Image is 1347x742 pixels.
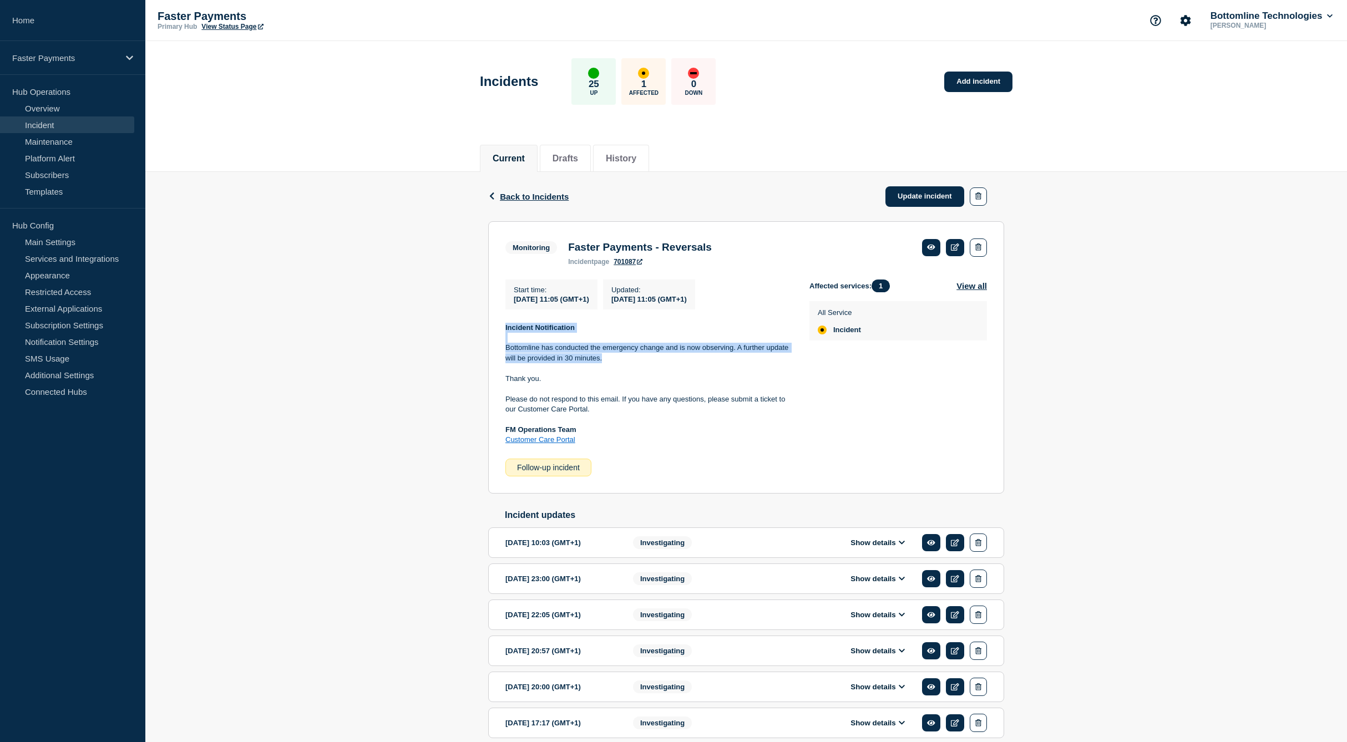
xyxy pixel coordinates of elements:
button: Show details [847,538,908,547]
button: Account settings [1174,9,1197,32]
button: Current [493,154,525,164]
div: [DATE] 20:57 (GMT+1) [505,642,616,660]
a: 701087 [614,258,642,266]
div: [DATE] 17:17 (GMT+1) [505,714,616,732]
span: Investigating [633,644,692,657]
p: Updated : [611,286,687,294]
p: 0 [691,79,696,90]
p: 1 [641,79,646,90]
p: Please do not respond to this email. If you have any questions, please submit a ticket to our Cus... [505,394,792,415]
div: [DATE] 20:00 (GMT+1) [505,678,616,696]
button: View all [956,279,987,292]
span: Incident [833,326,861,334]
div: down [688,68,699,79]
span: Monitoring [505,241,557,254]
p: Thank you. [505,374,792,384]
button: Support [1144,9,1167,32]
p: 25 [589,79,599,90]
span: Investigating [633,536,692,549]
span: 1 [872,279,890,292]
span: Investigating [633,608,692,621]
h2: Incident updates [505,510,1004,520]
div: affected [818,326,827,334]
p: Primary Hub [158,23,197,31]
div: [DATE] 23:00 (GMT+1) [505,570,616,588]
button: Show details [847,682,908,692]
div: [DATE] 22:05 (GMT+1) [505,606,616,624]
button: Drafts [553,154,578,164]
div: [DATE] 10:03 (GMT+1) [505,533,616,552]
div: up [588,68,599,79]
p: Up [590,90,597,96]
p: All Service [818,308,861,317]
p: Affected [629,90,659,96]
p: page [568,258,609,266]
p: Bottomline has conducted the emergency change and is now observing. A further update will be prov... [505,343,792,363]
p: Faster Payments [158,10,379,23]
p: Start time : [514,286,589,294]
h1: Incidents [480,74,538,89]
a: Add incident [944,72,1012,92]
span: incident [568,258,594,266]
strong: Incident Notification [505,323,575,332]
span: Investigating [633,680,692,693]
div: [DATE] 11:05 (GMT+1) [611,294,687,303]
p: Down [685,90,703,96]
span: Affected services: [809,279,895,292]
button: Show details [847,610,908,619]
span: [DATE] 11:05 (GMT+1) [514,295,589,303]
span: Investigating [633,716,692,729]
p: [PERSON_NAME] [1208,22,1324,29]
a: Customer Care Portal [505,435,575,444]
p: Faster Payments [12,53,119,63]
a: Update incident [885,186,964,207]
div: affected [638,68,649,79]
button: Bottomline Technologies [1208,11,1335,22]
button: Show details [847,574,908,583]
button: Show details [847,718,908,728]
button: Back to Incidents [488,192,569,201]
span: Investigating [633,572,692,585]
button: Show details [847,646,908,655]
span: Back to Incidents [500,192,569,201]
h3: Faster Payments - Reversals [568,241,712,253]
a: View Status Page [201,23,263,31]
button: History [606,154,636,164]
div: Follow-up incident [505,459,591,476]
strong: FM Operations Team [505,425,576,434]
